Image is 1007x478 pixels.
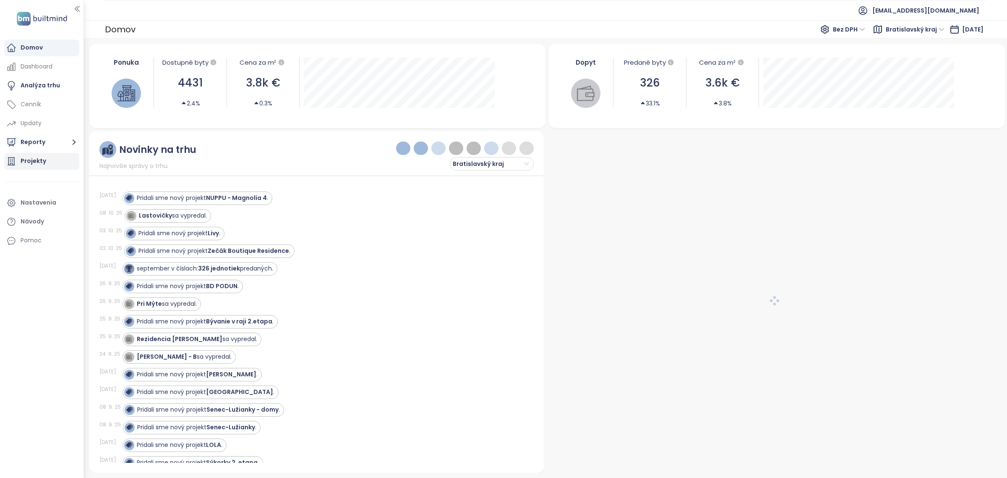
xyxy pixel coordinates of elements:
[105,22,136,37] div: Domov
[206,282,237,290] strong: BD PODUN
[833,23,865,36] span: Bez DPH
[713,100,719,106] span: caret-up
[126,318,132,324] img: icon
[99,192,120,199] div: [DATE]
[4,58,79,75] a: Dashboard
[137,441,222,449] div: Pridali sme nový projekt .
[21,61,52,72] div: Dashboard
[99,403,121,411] div: 08. 9. 25
[126,283,132,289] img: icon
[137,194,268,202] div: Pridali sme nový projekt .
[453,158,529,170] span: Bratislavský kraj
[4,96,79,113] a: Cenník
[4,115,79,132] a: Updaty
[488,144,495,152] img: price-increases.png
[399,144,407,152] img: price-tag-dark-blue.png
[206,194,267,202] strong: NUPPU - Magnolia 4
[206,405,279,414] strong: Senec-Lužianky - domy
[99,333,120,340] div: 25. 9. 25
[137,423,256,432] div: Pridali sme nový projekt .
[206,441,221,449] strong: LOLA
[126,195,132,201] img: icon
[4,134,79,151] button: Reporty
[206,423,255,431] strong: Senec-Lužianky
[577,84,595,102] img: wallet
[452,144,460,152] img: price-tag-grey.png
[417,144,425,152] img: trophy-dark-blue.png
[206,388,273,396] strong: [GEOGRAPHIC_DATA]
[99,297,120,305] div: 26. 9. 25
[691,74,754,92] div: 3.6k €
[137,282,239,291] div: Pridali sme nový projekt .
[126,336,132,342] img: icon
[21,42,43,53] div: Domov
[253,100,259,106] span: caret-up
[240,58,276,68] div: Cena za m²
[21,156,46,166] div: Projekty
[523,144,530,152] img: information-circle.png
[99,456,120,464] div: [DATE]
[640,100,646,106] span: caret-up
[137,264,273,273] div: september v číslach: predaných.
[126,460,132,465] img: icon
[21,118,42,129] div: Updaty
[137,317,274,326] div: Pridali sme nový projekt .
[128,230,133,236] img: icon
[137,388,274,397] div: Pridali sme nový projekt .
[126,371,132,377] img: icon
[231,74,295,92] div: 3.8k €
[128,248,133,254] img: icon
[206,317,272,326] strong: Bývanie v raji 2.etapa
[563,58,609,67] div: Dopyt
[21,197,56,208] div: Nastavenia
[139,211,172,220] strong: Lastovičky
[206,458,258,467] strong: Sýkorky 2. etapa
[99,262,120,270] div: [DATE]
[99,227,122,234] div: 03. 10. 25
[137,299,197,308] div: sa vypredal.
[435,144,442,152] img: home-dark-blue.png
[21,216,44,227] div: Návody
[99,209,123,217] div: 08. 10. 25
[99,315,120,323] div: 25. 9. 25
[126,301,132,307] img: icon
[119,144,196,155] div: Novinky na trhu
[137,335,222,343] strong: Rezidencia [PERSON_NAME]
[640,99,660,108] div: 33.1%
[208,247,289,255] strong: Zečák Boutique Residence
[99,368,120,376] div: [DATE]
[99,439,120,446] div: [DATE]
[137,299,162,308] strong: Pri Mýte
[137,335,257,344] div: sa vypredal.
[21,80,60,91] div: Analýza trhu
[126,407,132,412] img: icon
[4,194,79,211] a: Nastavenia
[872,0,979,21] span: [EMAIL_ADDRESS][DOMAIN_NAME]
[691,58,754,68] div: Cena za m²
[137,405,280,414] div: Pridali sme nový projekt .
[126,354,132,360] img: icon
[4,213,79,230] a: Návody
[21,235,42,246] div: Pomoc
[181,99,200,108] div: 2.4%
[886,23,944,36] span: Bratislavský kraj
[253,99,272,108] div: 0.3%
[99,244,122,252] div: 02. 10. 25
[126,442,132,448] img: icon
[137,458,259,467] div: Pridali sme nový projekt .
[4,77,79,94] a: Analýza trhu
[137,352,232,361] div: sa vypredal.
[137,352,197,361] strong: [PERSON_NAME] - B
[618,74,681,92] div: 326
[158,74,222,92] div: 4431
[713,99,732,108] div: 3.8%
[4,232,79,249] div: Pomoc
[126,265,132,271] img: icon
[102,144,113,155] img: ruler
[618,58,681,68] div: Predané byty
[138,229,220,238] div: Pridali sme nový projekt .
[138,247,290,255] div: Pridali sme nový projekt .
[4,39,79,56] a: Domov
[198,264,240,273] strong: 326 jednotiek
[470,144,477,152] img: wallet-dark-grey.png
